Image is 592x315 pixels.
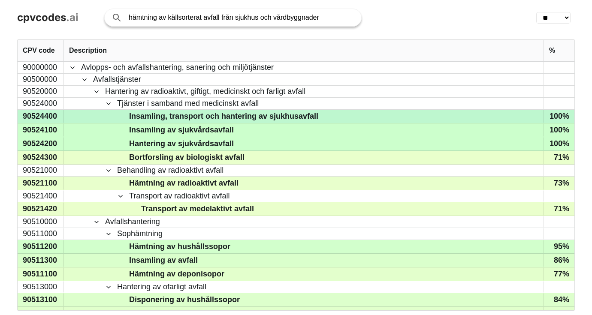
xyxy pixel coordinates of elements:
[129,268,224,280] span: Hämtning av deponisopor
[105,86,305,97] span: Hantering av radioaktivt, giftigt, medicinskt och farligt avfall
[117,165,224,176] span: Behandling av radioaktivt avfall
[129,294,240,306] span: Disponering av hushållssopor
[17,12,79,24] a: cpvcodes.ai
[18,190,64,202] div: 90521400
[117,98,259,109] span: Tjänster i samband med medicinskt avfall
[18,267,64,281] div: 90511100
[544,202,574,216] div: 71%
[549,47,555,54] span: %
[544,254,574,267] div: 86%
[141,203,254,215] span: Transport av medelaktivt avfall
[18,123,64,137] div: 90524100
[81,62,274,73] span: Avlopps- och avfallshantering, sanering och miljötjänster
[105,216,160,227] span: Avfallshantering
[544,151,574,164] div: 71%
[129,138,234,150] span: Hantering av sjukvårdsavfall
[18,202,64,216] div: 90521420
[544,240,574,253] div: 95%
[18,254,64,267] div: 90511300
[544,267,574,281] div: 77%
[18,151,64,164] div: 90524300
[18,62,64,73] div: 90000000
[18,86,64,97] div: 90520000
[18,228,64,240] div: 90511000
[18,98,64,109] div: 90524000
[117,228,163,239] span: Sophämtning
[544,110,574,123] div: 100%
[69,47,107,54] span: Description
[18,216,64,228] div: 90510000
[129,110,318,123] span: Insamling, transport och hantering av sjukhusavfall
[544,177,574,190] div: 73%
[66,11,79,24] span: .ai
[129,191,230,201] span: Transport av radioaktivt avfall
[18,74,64,85] div: 90500000
[117,282,206,292] span: Hantering av ofarligt avfall
[18,137,64,150] div: 90524200
[17,11,66,24] span: cpvcodes
[18,110,64,123] div: 90524400
[18,165,64,176] div: 90521000
[129,177,239,189] span: Hämtning av radioaktivt avfall
[18,281,64,293] div: 90513000
[129,240,230,253] span: Hämtning av hushållssopor
[129,124,234,136] span: Insamling av sjukvårdsavfall
[18,240,64,253] div: 90511200
[18,177,64,190] div: 90521100
[544,137,574,150] div: 100%
[23,47,55,54] span: CPV code
[129,9,353,26] input: Search products or services...
[129,254,198,267] span: Insamling av avfall
[544,123,574,137] div: 100%
[93,74,141,85] span: Avfallstjänster
[129,151,245,164] span: Bortforsling av biologiskt avfall
[18,293,64,306] div: 90513100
